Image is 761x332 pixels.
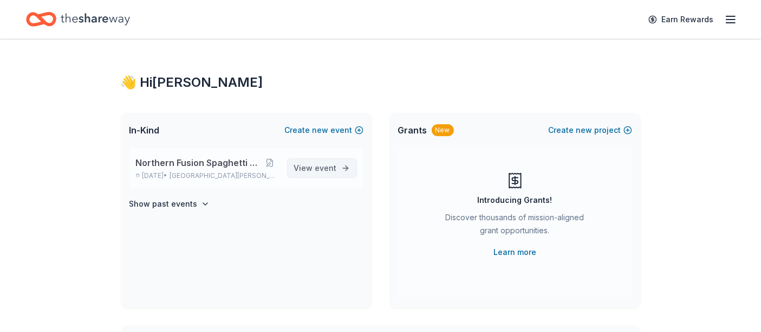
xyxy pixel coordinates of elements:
[170,171,278,180] span: [GEOGRAPHIC_DATA][PERSON_NAME], [GEOGRAPHIC_DATA]
[136,156,262,169] span: Northern Fusion Spaghetti Fundraiser
[285,124,363,137] button: Createnewevent
[129,197,210,210] button: Show past events
[478,194,552,207] div: Introducing Grants!
[26,7,130,32] a: Home
[129,124,160,137] span: In-Kind
[136,171,278,180] p: [DATE] •
[642,10,720,29] a: Earn Rewards
[432,124,454,136] div: New
[287,158,357,178] a: View event
[576,124,593,137] span: new
[121,74,641,91] div: 👋 Hi [PERSON_NAME]
[313,124,329,137] span: new
[398,124,427,137] span: Grants
[549,124,632,137] button: Createnewproject
[441,211,589,241] div: Discover thousands of mission-aligned grant opportunities.
[294,162,337,175] span: View
[315,163,337,173] span: event
[493,246,536,259] a: Learn more
[129,197,198,210] h4: Show past events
